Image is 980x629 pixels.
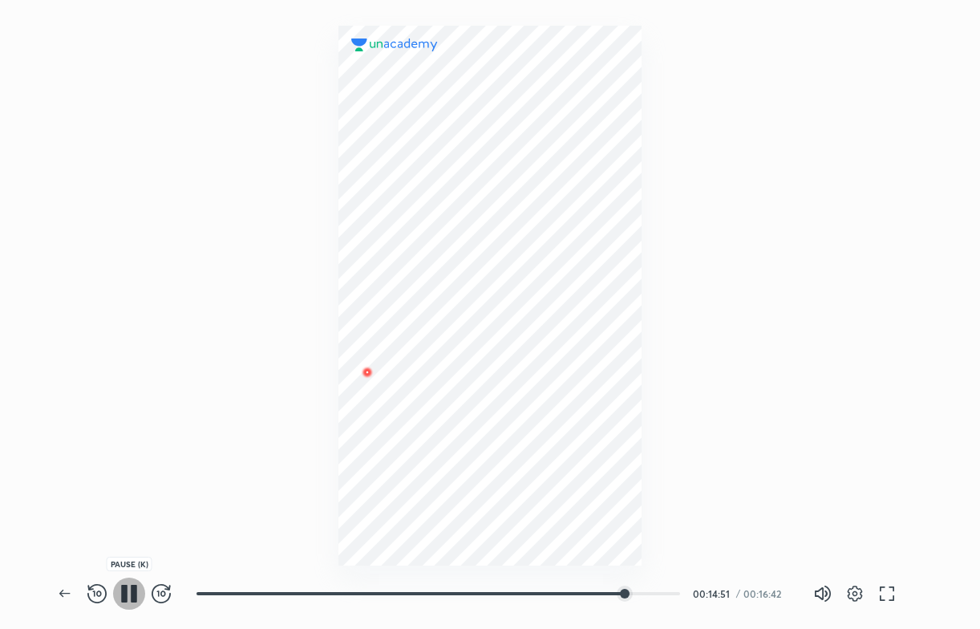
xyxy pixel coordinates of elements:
[736,589,740,599] div: /
[693,589,733,599] div: 00:14:51
[351,39,438,51] img: logo.2a7e12a2.svg
[107,557,152,571] div: PAUSE (K)
[743,589,788,599] div: 00:16:42
[358,363,377,382] img: wMgqJGBwKWe8AAAAABJRU5ErkJggg==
